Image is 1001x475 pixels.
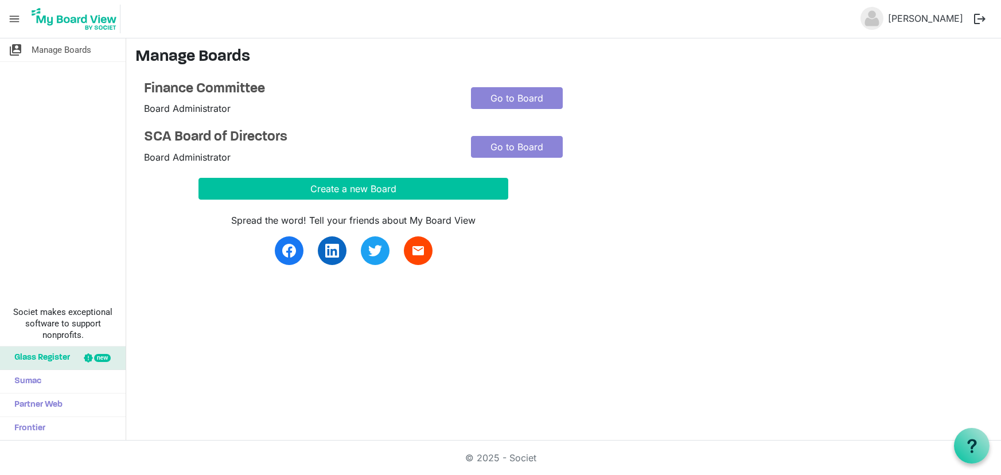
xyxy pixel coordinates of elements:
a: email [404,236,433,265]
img: linkedin.svg [325,244,339,258]
a: [PERSON_NAME] [883,7,968,30]
a: Go to Board [471,136,563,158]
span: Glass Register [9,346,70,369]
a: © 2025 - Societ [465,452,536,464]
span: Partner Web [9,394,63,416]
span: Manage Boards [32,38,91,61]
a: My Board View Logo [28,5,125,33]
button: Create a new Board [198,178,508,200]
a: Go to Board [471,87,563,109]
h3: Manage Boards [135,48,992,67]
span: Frontier [9,417,45,440]
span: Board Administrator [144,151,231,163]
div: new [94,354,111,362]
a: SCA Board of Directors [144,129,454,146]
span: Societ makes exceptional software to support nonprofits. [5,306,120,341]
img: facebook.svg [282,244,296,258]
span: Sumac [9,370,41,393]
button: logout [968,7,992,31]
a: Finance Committee [144,81,454,98]
img: My Board View Logo [28,5,120,33]
span: Board Administrator [144,103,231,114]
img: twitter.svg [368,244,382,258]
span: switch_account [9,38,22,61]
div: Spread the word! Tell your friends about My Board View [198,213,508,227]
span: email [411,244,425,258]
span: menu [3,8,25,30]
img: no-profile-picture.svg [860,7,883,30]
